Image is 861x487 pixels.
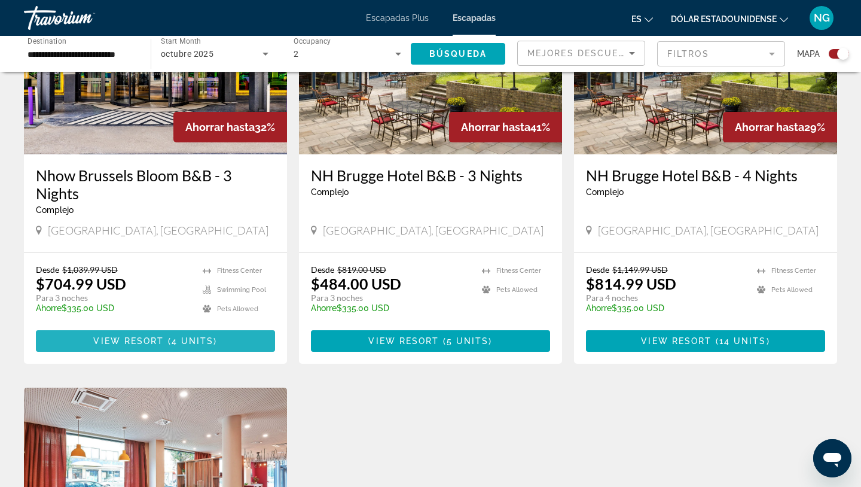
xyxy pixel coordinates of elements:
[735,121,804,133] span: Ahorrar hasta
[527,48,647,58] span: Mejores descuentos
[586,293,745,303] p: Para 4 noches
[173,112,287,142] div: 32%
[217,305,258,313] span: Pets Allowed
[723,112,837,142] div: 29%
[36,293,191,303] p: Para 3 noches
[586,187,624,197] span: Complejo
[311,275,401,293] p: $484.00 USD
[311,187,349,197] span: Complejo
[771,286,813,294] span: Pets Allowed
[631,10,653,28] button: Cambiar idioma
[496,286,538,294] span: Pets Allowed
[24,2,143,34] a: Travorium
[631,14,642,24] font: es
[671,10,788,28] button: Cambiar moneda
[161,49,213,59] span: octubre 2025
[641,336,712,346] span: View Resort
[797,45,820,62] span: Mapa
[311,303,337,313] span: Ahorre
[586,303,612,313] span: Ahorre
[311,330,550,352] button: View Resort(5 units)
[311,303,470,313] p: $335.00 USD
[36,166,275,202] a: Nhow Brussels Bloom B&B - 3 Nights
[586,330,825,352] button: View Resort(14 units)
[453,13,496,23] a: Escapadas
[36,264,59,275] span: Desde
[461,121,530,133] span: Ahorrar hasta
[368,336,439,346] span: View Resort
[28,36,66,45] span: Destination
[36,205,74,215] span: Complejo
[814,11,830,24] font: NG
[62,264,118,275] span: $1,039.99 USD
[612,264,668,275] span: $1,149.99 USD
[429,49,487,59] span: Búsqueda
[719,336,767,346] span: 14 units
[447,336,489,346] span: 5 units
[172,336,214,346] span: 4 units
[813,439,851,477] iframe: Botón para iniciar la ventana de mensajería
[712,336,770,346] span: ( )
[657,41,785,67] button: Filter
[36,303,62,313] span: Ahorre
[411,43,505,65] button: Búsqueda
[598,224,819,237] span: [GEOGRAPHIC_DATA], [GEOGRAPHIC_DATA]
[337,264,386,275] span: $819.00 USD
[217,286,266,294] span: Swimming Pool
[36,275,126,293] p: $704.99 USD
[527,46,635,60] mat-select: Sort by
[586,303,745,313] p: $335.00 USD
[311,293,470,303] p: Para 3 noches
[366,13,429,23] a: Escapadas Plus
[185,121,255,133] span: Ahorrar hasta
[671,14,777,24] font: Dólar estadounidense
[217,267,262,275] span: Fitness Center
[48,224,268,237] span: [GEOGRAPHIC_DATA], [GEOGRAPHIC_DATA]
[161,37,201,45] span: Start Month
[806,5,837,31] button: Menú de usuario
[311,166,550,184] a: NH Brugge Hotel B&B - 3 Nights
[36,303,191,313] p: $335.00 USD
[93,336,164,346] span: View Resort
[586,166,825,184] a: NH Brugge Hotel B&B - 4 Nights
[323,224,544,237] span: [GEOGRAPHIC_DATA], [GEOGRAPHIC_DATA]
[36,330,275,352] button: View Resort(4 units)
[586,264,609,275] span: Desde
[311,264,334,275] span: Desde
[496,267,541,275] span: Fitness Center
[294,37,331,45] span: Occupancy
[586,275,676,293] p: $814.99 USD
[164,336,218,346] span: ( )
[771,267,816,275] span: Fitness Center
[439,336,493,346] span: ( )
[294,49,298,59] span: 2
[449,112,562,142] div: 41%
